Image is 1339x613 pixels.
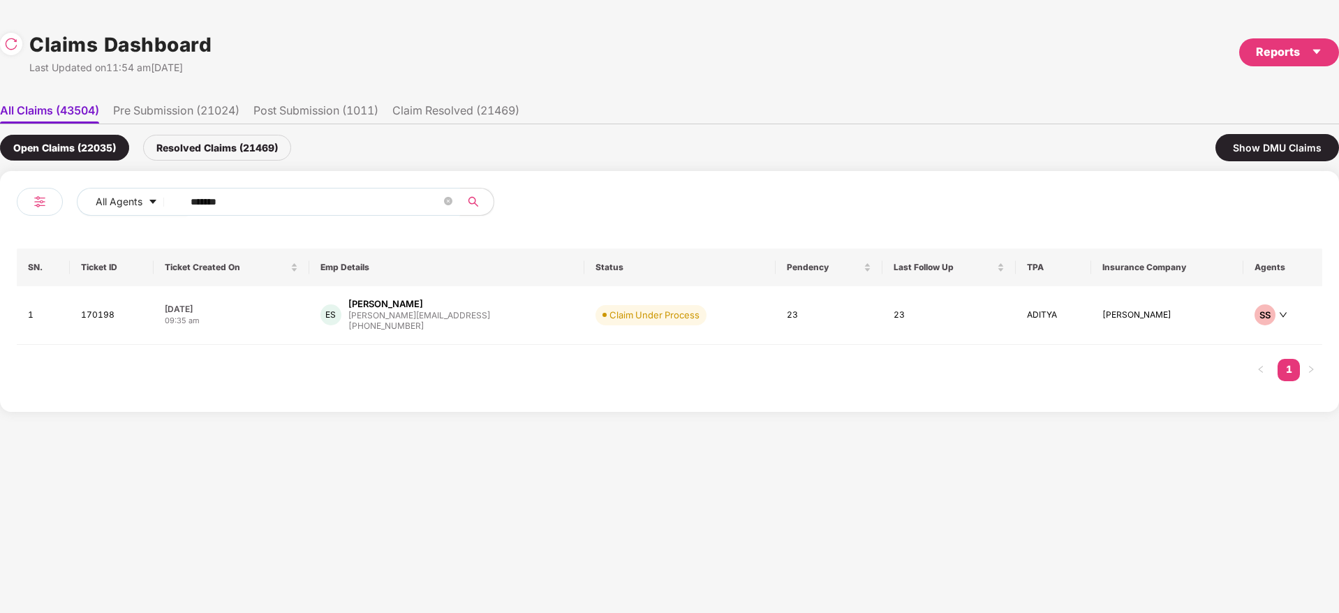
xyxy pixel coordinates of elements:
[70,249,154,286] th: Ticket ID
[1307,365,1315,374] span: right
[1311,46,1322,57] span: caret-down
[1016,249,1091,286] th: TPA
[1257,365,1265,374] span: left
[1300,359,1322,381] button: right
[154,249,309,286] th: Ticket Created On
[1091,286,1243,345] td: [PERSON_NAME]
[4,37,18,51] img: svg+xml;base64,PHN2ZyBpZD0iUmVsb2FkLTMyeDMyIiB4bWxucz0iaHR0cDovL3d3dy53My5vcmcvMjAwMC9zdmciIHdpZH...
[392,103,519,124] li: Claim Resolved (21469)
[165,315,297,327] div: 09:35 am
[1279,311,1287,319] span: down
[320,304,341,325] div: ES
[1300,359,1322,381] li: Next Page
[348,297,423,311] div: [PERSON_NAME]
[776,249,882,286] th: Pendency
[1091,249,1243,286] th: Insurance Company
[459,196,487,207] span: search
[444,195,452,209] span: close-circle
[1250,359,1272,381] button: left
[31,193,48,210] img: svg+xml;base64,PHN2ZyB4bWxucz0iaHR0cDovL3d3dy53My5vcmcvMjAwMC9zdmciIHdpZHRoPSIyNCIgaGVpZ2h0PSIyNC...
[70,286,154,345] td: 170198
[1255,304,1275,325] div: SS
[113,103,239,124] li: Pre Submission (21024)
[77,188,188,216] button: All Agentscaret-down
[165,303,297,315] div: [DATE]
[253,103,378,124] li: Post Submission (1011)
[165,262,287,273] span: Ticket Created On
[1250,359,1272,381] li: Previous Page
[143,135,291,161] div: Resolved Claims (21469)
[882,286,1016,345] td: 23
[29,29,212,60] h1: Claims Dashboard
[1278,359,1300,381] li: 1
[776,286,882,345] td: 23
[1243,249,1322,286] th: Agents
[17,249,70,286] th: SN.
[882,249,1016,286] th: Last Follow Up
[444,197,452,205] span: close-circle
[894,262,994,273] span: Last Follow Up
[459,188,494,216] button: search
[29,60,212,75] div: Last Updated on 11:54 am[DATE]
[348,311,490,320] div: [PERSON_NAME][EMAIL_ADDRESS]
[148,197,158,208] span: caret-down
[584,249,776,286] th: Status
[609,308,700,322] div: Claim Under Process
[348,320,490,333] div: [PHONE_NUMBER]
[787,262,861,273] span: Pendency
[309,249,584,286] th: Emp Details
[1016,286,1091,345] td: ADITYA
[1215,134,1339,161] div: Show DMU Claims
[17,286,70,345] td: 1
[96,194,142,209] span: All Agents
[1256,43,1322,61] div: Reports
[1278,359,1300,380] a: 1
